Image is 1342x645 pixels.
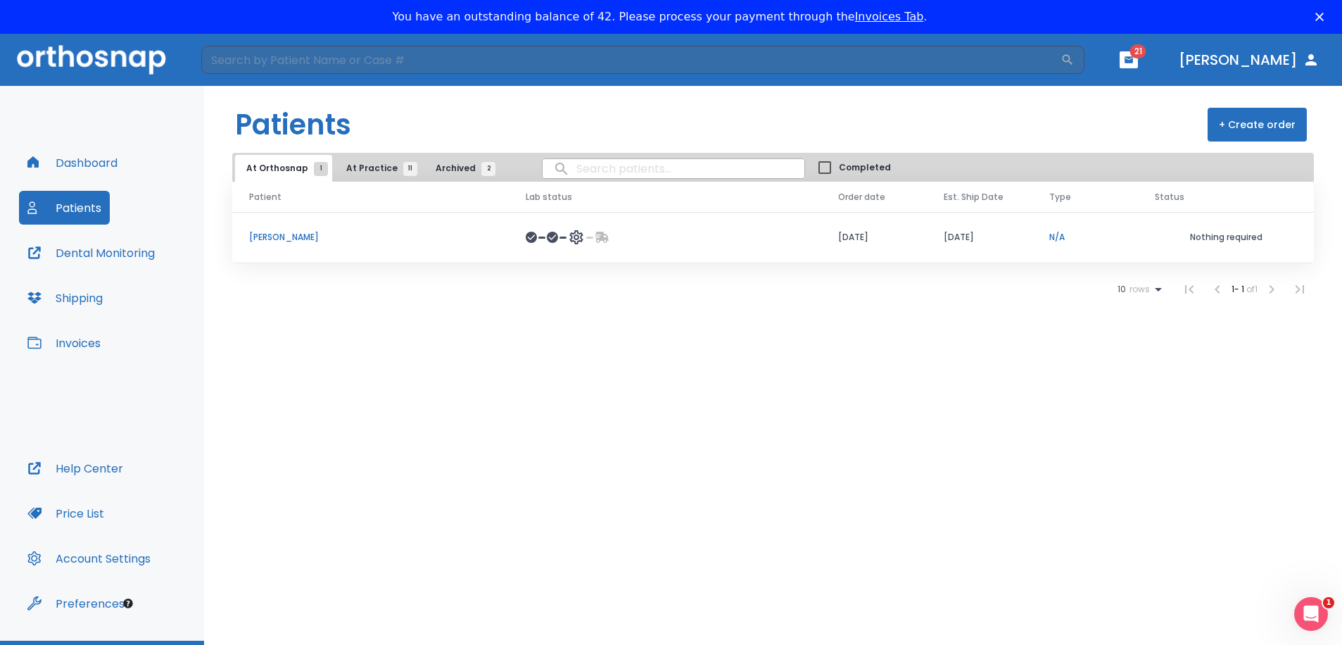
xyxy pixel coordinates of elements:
div: Tooltip anchor [122,597,134,610]
td: [DATE] [821,212,927,263]
button: Price List [19,496,113,530]
img: Orthosnap [17,45,166,74]
div: You have an outstanding balance of 42. Please process your payment through the . [393,10,928,24]
span: Status [1155,191,1184,203]
span: 21 [1130,44,1146,58]
div: tabs [235,155,502,182]
button: Shipping [19,281,111,315]
span: 10 [1118,284,1126,294]
span: rows [1126,284,1150,294]
button: + Create order [1208,108,1307,142]
iframe: Intercom live chat [1294,597,1328,631]
span: Est. Ship Date [944,191,1004,203]
button: Help Center [19,451,132,485]
span: Lab status [526,191,572,203]
a: Invoices Tab [855,10,924,23]
input: Search by Patient Name or Case # [201,46,1061,74]
button: Dashboard [19,146,126,180]
span: 2 [481,162,495,176]
span: At Practice [346,162,410,175]
span: Archived [436,162,488,175]
span: 1 - 1 [1232,283,1246,295]
input: search [543,155,804,182]
button: Invoices [19,326,109,360]
span: Patient [249,191,281,203]
button: Account Settings [19,541,159,575]
button: Dental Monitoring [19,236,163,270]
span: Completed [839,161,891,174]
p: Nothing required [1155,231,1297,244]
span: At Orthosnap [246,162,321,175]
h1: Patients [235,104,351,146]
p: N/A [1049,231,1121,244]
span: 1 [314,162,328,176]
button: Patients [19,191,110,225]
button: [PERSON_NAME] [1173,47,1325,73]
span: of 1 [1246,283,1258,295]
div: Close [1315,13,1329,21]
button: Preferences [19,587,133,620]
span: 11 [403,162,417,176]
p: [PERSON_NAME] [249,231,492,244]
span: 1 [1323,597,1334,608]
span: Order date [838,191,885,203]
span: Type [1049,191,1071,203]
td: [DATE] [927,212,1032,263]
